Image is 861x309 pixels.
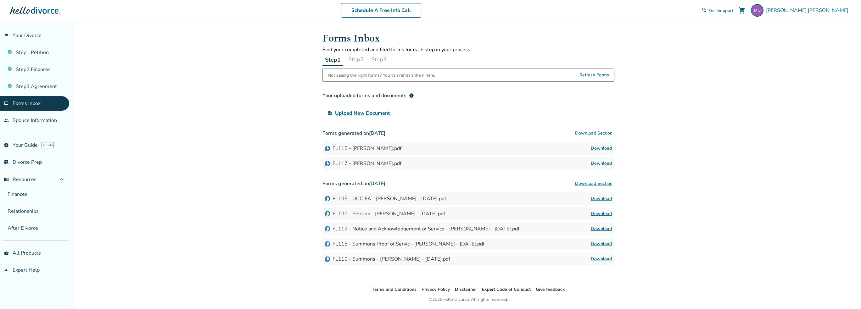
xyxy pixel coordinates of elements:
[341,3,421,18] a: Schedule A Free Info Call
[335,109,390,117] span: Upload New Document
[325,161,330,166] img: Document
[4,118,9,123] span: people
[591,145,612,152] a: Download
[322,127,614,140] h3: Forms generated on [DATE]
[322,177,614,190] h3: Forms generated on [DATE]
[709,8,733,14] span: Get Support
[325,146,330,151] img: Document
[325,160,401,167] div: FL117 - [PERSON_NAME].pdf
[751,4,763,17] img: michelledodson1115@gmail.com
[4,268,9,273] span: groups
[327,111,333,116] span: upload_file
[4,177,9,182] span: menu_book
[325,257,330,262] img: Document
[702,8,707,13] span: phone_in_talk
[328,69,435,81] div: Not seeing the right forms? You can refresh them here.
[766,7,851,14] span: [PERSON_NAME] [PERSON_NAME]
[4,143,9,148] span: explore
[325,225,519,232] div: FL117 - Notice and Acknowledgement of Service - [PERSON_NAME] - [DATE].pdf
[591,160,612,167] a: Download
[322,31,614,46] h1: Forms Inbox
[455,286,477,293] li: Disclaimer
[322,53,343,66] button: Step1
[573,177,614,190] button: Download Section
[325,210,445,217] div: FL100 - Petition - [PERSON_NAME] - [DATE].pdf
[325,196,330,201] img: Document
[429,296,508,303] div: © 2025 Hello Divorce. All rights reserved.
[830,279,861,309] iframe: Chat Widget
[4,176,36,183] span: Resources
[573,127,614,140] button: Download Section
[325,211,330,216] img: Document
[346,53,366,66] button: Step2
[42,142,54,148] span: AI beta
[325,240,484,247] div: FL115 - Summons Proof of Servic - [PERSON_NAME] - [DATE].pdf
[482,286,531,292] a: Expert Code of Conduct
[702,8,733,14] a: phone_in_talkGet Support
[591,255,612,263] a: Download
[325,241,330,246] img: Document
[591,195,612,202] a: Download
[322,46,614,53] p: Find your completed and filed forms for each step in your process.
[325,195,446,202] div: FL105 - UCCJEA - [PERSON_NAME] - [DATE].pdf
[325,145,401,152] div: FL115 - [PERSON_NAME].pdf
[325,256,450,262] div: FL110 - Summons - [PERSON_NAME] - [DATE].pdf
[738,7,746,14] span: shopping_cart
[409,93,414,98] span: info
[591,225,612,233] a: Download
[369,53,389,66] button: Step3
[4,101,9,106] span: inbox
[591,240,612,248] a: Download
[536,286,565,293] li: Give feedback
[325,226,330,231] img: Document
[58,176,65,183] span: expand_less
[4,33,9,38] span: flag_2
[372,286,417,292] a: Terms and Conditions
[579,69,609,81] span: Refresh Forms
[591,210,612,218] a: Download
[4,160,9,165] span: list_alt_check
[322,92,414,99] div: Your uploaded forms and documents
[13,100,41,107] span: Forms Inbox
[4,251,9,256] span: shopping_basket
[422,286,450,292] a: Privacy Policy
